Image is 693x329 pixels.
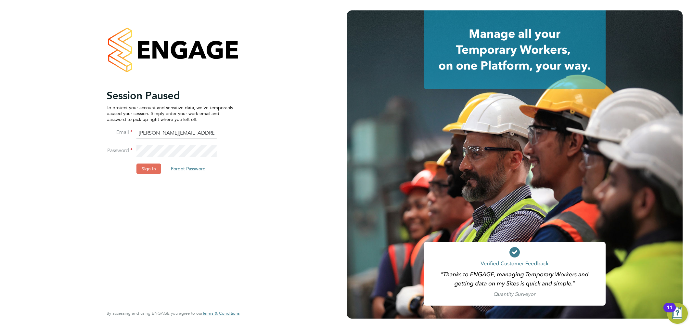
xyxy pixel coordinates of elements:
[107,310,240,316] span: By accessing and using ENGAGE you agree to our
[202,311,240,316] a: Terms & Conditions
[107,105,233,123] p: To protect your account and sensitive data, we've temporarily paused your session. Simply enter y...
[107,89,233,102] h2: Session Paused
[107,129,133,136] label: Email
[136,164,161,174] button: Sign In
[667,308,673,316] div: 11
[107,147,133,154] label: Password
[136,127,217,139] input: Enter your work email...
[667,303,688,324] button: Open Resource Center, 11 new notifications
[166,164,211,174] button: Forgot Password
